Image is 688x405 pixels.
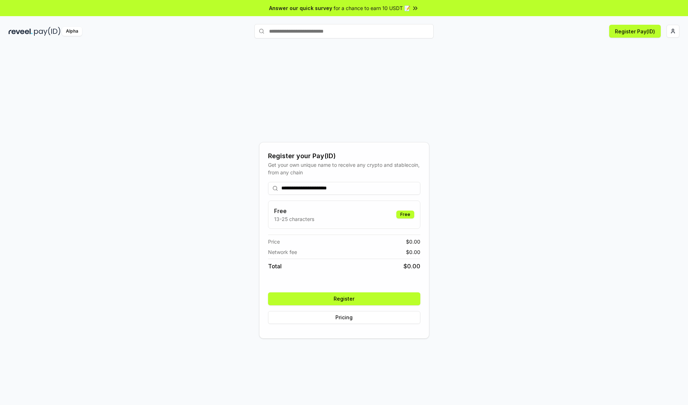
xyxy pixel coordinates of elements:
[403,262,420,270] span: $ 0.00
[268,292,420,305] button: Register
[406,248,420,256] span: $ 0.00
[62,27,82,36] div: Alpha
[334,4,410,12] span: for a chance to earn 10 USDT 📝
[268,311,420,324] button: Pricing
[609,25,661,38] button: Register Pay(ID)
[396,211,414,218] div: Free
[268,262,282,270] span: Total
[9,27,33,36] img: reveel_dark
[274,215,314,223] p: 13-25 characters
[34,27,61,36] img: pay_id
[268,161,420,176] div: Get your own unique name to receive any crypto and stablecoin, from any chain
[406,238,420,245] span: $ 0.00
[274,207,314,215] h3: Free
[268,238,280,245] span: Price
[269,4,332,12] span: Answer our quick survey
[268,151,420,161] div: Register your Pay(ID)
[268,248,297,256] span: Network fee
